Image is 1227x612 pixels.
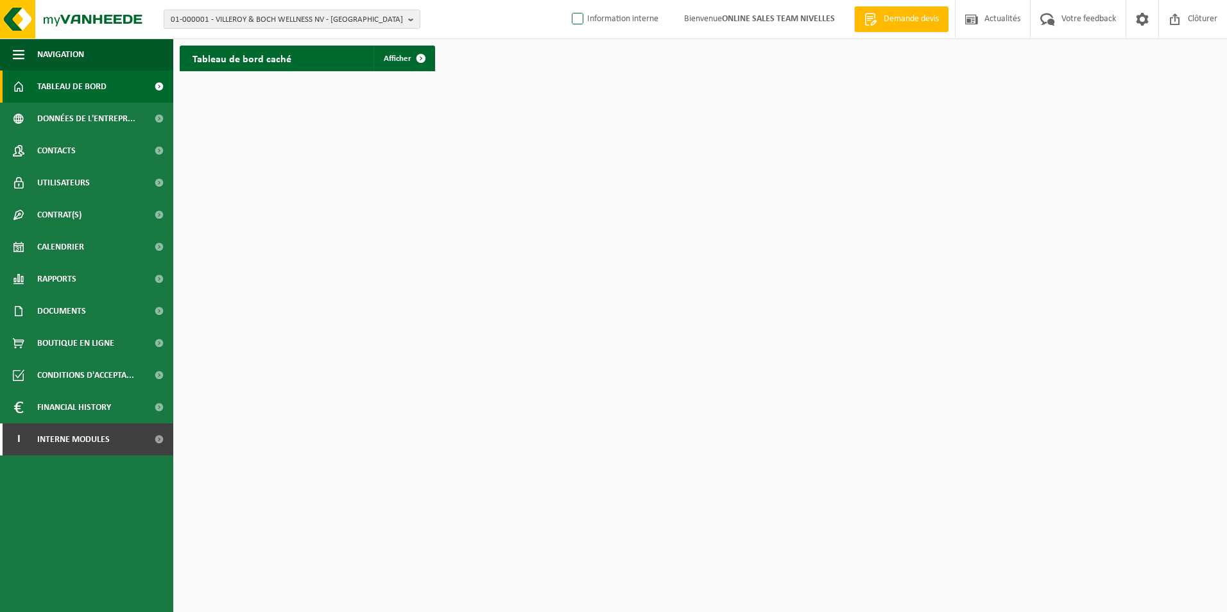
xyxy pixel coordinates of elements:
[37,103,135,135] span: Données de l'entrepr...
[37,423,110,455] span: Interne modules
[37,199,82,231] span: Contrat(s)
[37,71,107,103] span: Tableau de bord
[37,38,84,71] span: Navigation
[37,231,84,263] span: Calendrier
[384,55,411,63] span: Afficher
[37,391,111,423] span: Financial History
[373,46,434,71] a: Afficher
[37,295,86,327] span: Documents
[37,327,114,359] span: Boutique en ligne
[880,13,942,26] span: Demande devis
[164,10,420,29] button: 01-000001 - VILLEROY & BOCH WELLNESS NV - [GEOGRAPHIC_DATA]
[37,263,76,295] span: Rapports
[37,135,76,167] span: Contacts
[171,10,403,30] span: 01-000001 - VILLEROY & BOCH WELLNESS NV - [GEOGRAPHIC_DATA]
[569,10,658,29] label: Information interne
[37,359,134,391] span: Conditions d'accepta...
[722,14,835,24] strong: ONLINE SALES TEAM NIVELLES
[854,6,948,32] a: Demande devis
[180,46,304,71] h2: Tableau de bord caché
[13,423,24,455] span: I
[37,167,90,199] span: Utilisateurs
